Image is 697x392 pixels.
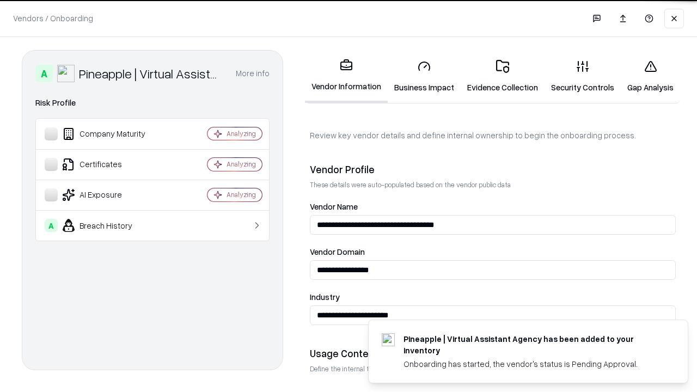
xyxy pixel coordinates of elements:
[35,65,53,82] div: A
[310,180,676,189] p: These details were auto-populated based on the vendor public data
[236,64,270,83] button: More info
[310,163,676,176] div: Vendor Profile
[45,219,175,232] div: Breach History
[310,364,676,373] p: Define the internal team and reason for using this vendor. This helps assess business relevance a...
[57,65,75,82] img: Pineapple | Virtual Assistant Agency
[45,158,175,171] div: Certificates
[403,333,662,356] div: Pineapple | Virtual Assistant Agency has been added to your inventory
[79,65,223,82] div: Pineapple | Virtual Assistant Agency
[310,293,676,301] label: Industry
[45,188,175,201] div: AI Exposure
[403,358,662,370] div: Onboarding has started, the vendor's status is Pending Approval.
[382,333,395,346] img: trypineapple.com
[310,130,676,141] p: Review key vendor details and define internal ownership to begin the onboarding process.
[45,127,175,140] div: Company Maturity
[35,96,270,109] div: Risk Profile
[310,248,676,256] label: Vendor Domain
[13,13,93,24] p: Vendors / Onboarding
[227,160,256,169] div: Analyzing
[388,51,461,102] a: Business Impact
[305,50,388,103] a: Vendor Information
[227,190,256,199] div: Analyzing
[461,51,545,102] a: Evidence Collection
[45,219,58,232] div: A
[310,347,676,360] div: Usage Context
[621,51,680,102] a: Gap Analysis
[545,51,621,102] a: Security Controls
[310,203,676,211] label: Vendor Name
[227,129,256,138] div: Analyzing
